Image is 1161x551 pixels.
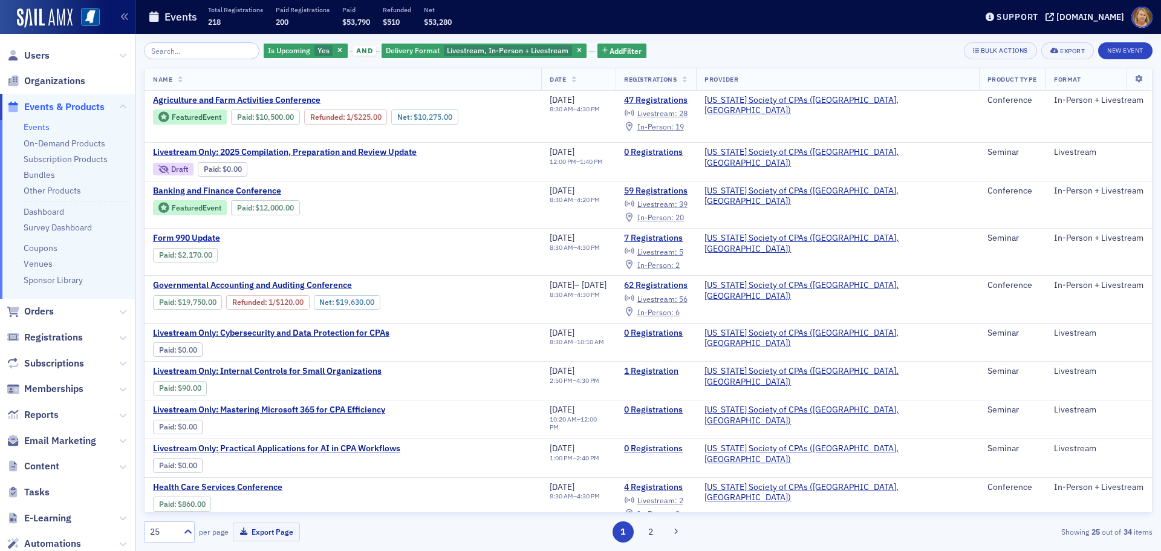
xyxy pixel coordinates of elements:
a: Reports [7,408,59,422]
span: : [159,500,178,509]
time: 8:30 AM [550,492,573,500]
a: Paid [159,461,174,470]
time: 10:20 AM [550,415,577,423]
a: [US_STATE] Society of CPAs ([GEOGRAPHIC_DATA], [GEOGRAPHIC_DATA]) [704,443,970,465]
div: – [550,158,603,166]
a: Banking and Finance Conference [153,186,391,197]
span: Tasks [24,486,50,499]
div: Featured Event [172,204,221,211]
span: Events & Products [24,100,105,114]
button: AddFilter [597,44,647,59]
button: Bulk Actions [964,42,1037,59]
span: Livestream : [637,108,677,118]
span: Is Upcoming [268,45,310,55]
a: 1 Registration [624,366,688,377]
div: Livestream [1054,405,1143,416]
div: Paid: 1 - $0 [153,420,203,434]
a: [US_STATE] Society of CPAs ([GEOGRAPHIC_DATA], [GEOGRAPHIC_DATA]) [704,186,970,207]
a: [US_STATE] Society of CPAs ([GEOGRAPHIC_DATA], [GEOGRAPHIC_DATA]) [704,405,970,426]
span: Form 990 Update [153,233,356,244]
time: 2:50 PM [550,376,573,385]
a: Organizations [7,74,85,88]
time: 8:30 AM [550,243,573,252]
span: Mississippi Society of CPAs (Ridgeland, MS) [704,233,970,254]
div: – [550,492,600,500]
a: Livestream: 28 [624,109,687,119]
a: Users [7,49,50,62]
a: [US_STATE] Society of CPAs ([GEOGRAPHIC_DATA], [GEOGRAPHIC_DATA]) [704,233,970,254]
div: Conference [987,280,1037,291]
span: Registrations [24,331,83,344]
div: Bulk Actions [981,47,1028,54]
time: 8:30 AM [550,105,573,113]
h1: Events [164,10,197,24]
span: $0.00 [223,165,242,174]
a: In-Person: 20 [624,213,683,223]
span: 39 [679,199,688,209]
a: Survey Dashboard [24,222,92,233]
div: Support [997,11,1038,22]
p: Net [424,5,452,14]
span: : [310,112,346,122]
time: 8:30 AM [550,195,573,204]
span: Email Marketing [24,434,96,448]
a: Livestream Only: Internal Controls for Small Organizations [153,366,382,377]
a: 62 Registrations [624,280,688,291]
span: Net : [319,298,336,307]
span: [DATE] [550,94,574,105]
a: 47 Registrations [624,95,688,106]
div: Featured Event [153,109,227,125]
div: In-Person + Livestream [1054,95,1143,106]
a: Venues [24,258,53,269]
a: Paid [237,112,252,122]
strong: 25 [1089,526,1102,537]
span: $2,170.00 [178,250,212,259]
a: 0 Registrations [624,328,688,339]
div: In-Person + Livestream [1054,280,1143,291]
span: : [232,298,268,307]
span: Mississippi Society of CPAs (Ridgeland, MS) [704,95,970,116]
a: Paid [159,500,174,509]
div: Livestream [1054,147,1143,158]
a: Governmental Accounting and Auditing Conference [153,280,470,291]
div: Paid: 75 - $1975000 [153,295,222,310]
div: Paid: 50 - $1050000 [231,109,300,124]
a: Memberships [7,382,83,396]
time: 4:30 PM [576,376,599,385]
time: 4:20 PM [577,195,600,204]
span: 200 [276,17,288,27]
div: – [550,416,607,431]
span: [DATE] [550,146,574,157]
a: Livestream: 39 [624,200,687,209]
time: 4:30 PM [577,105,600,113]
span: $10,275.00 [414,112,452,122]
div: Draft [171,166,188,172]
span: Registrations [624,75,677,83]
div: – [550,454,599,462]
span: Organizations [24,74,85,88]
a: Refunded [310,112,343,122]
div: Yes [264,44,348,59]
div: Paid: 0 - $0 [198,162,247,177]
a: Events [24,122,50,132]
span: Mississippi Society of CPAs (Ridgeland, MS) [704,328,970,349]
span: Content [24,460,59,473]
span: $12,000.00 [255,203,294,212]
span: $120.00 [276,298,304,307]
a: Dashboard [24,206,64,217]
span: Delivery Format [386,45,440,55]
a: Paid [159,250,174,259]
a: Livestream: 56 [624,294,687,304]
span: Governmental Accounting and Auditing Conference [153,280,356,291]
input: Search… [144,42,259,59]
span: In-Person : [637,212,674,222]
a: In-Person: 2 [624,260,679,270]
span: Mississippi Society of CPAs (Ridgeland, MS) [704,186,970,207]
span: In-Person : [637,122,674,131]
a: Paid [237,203,252,212]
a: 7 Registrations [624,233,688,244]
span: [DATE] [550,365,574,376]
a: New Event [1098,44,1153,55]
span: $225.00 [354,112,382,122]
a: Paid [159,383,174,393]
